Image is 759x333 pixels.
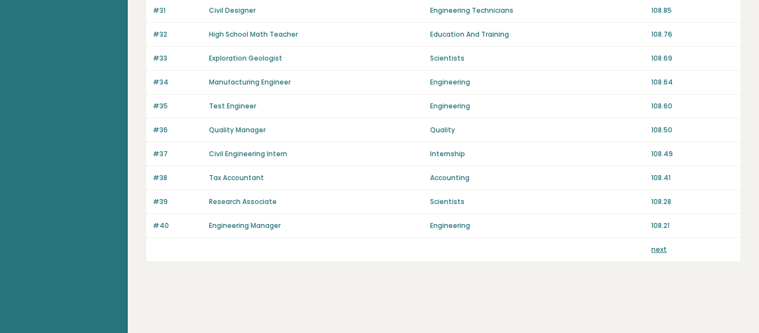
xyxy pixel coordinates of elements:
[209,29,298,39] a: High School Math Teacher
[430,77,645,87] p: Engineering
[153,6,202,16] p: #31
[430,221,645,231] p: Engineering
[153,101,202,111] p: #35
[209,173,264,182] a: Tax Accountant
[209,125,266,135] a: Quality Manager
[430,125,645,135] p: Quality
[651,77,734,87] p: 108.64
[430,173,645,183] p: Accounting
[651,149,734,159] p: 108.49
[209,197,277,206] a: Research Associate
[430,149,645,159] p: Internship
[651,197,734,207] p: 108.28
[651,101,734,111] p: 108.60
[651,53,734,63] p: 108.69
[153,173,202,183] p: #38
[153,125,202,135] p: #36
[651,29,734,39] p: 108.76
[153,29,202,39] p: #32
[209,101,256,111] a: Test Engineer
[153,77,202,87] p: #34
[209,77,291,87] a: Manufacturing Engineer
[651,173,734,183] p: 108.41
[430,6,645,16] p: Engineering Technicians
[651,221,734,231] p: 108.21
[430,29,645,39] p: Education And Training
[651,6,734,16] p: 108.85
[209,149,287,158] a: Civil Engineering Intern
[651,245,667,254] a: next
[651,125,734,135] p: 108.50
[153,149,202,159] p: #37
[153,197,202,207] p: #39
[430,197,645,207] p: Scientists
[209,221,281,230] a: Engineering Manager
[430,101,645,111] p: Engineering
[153,221,202,231] p: #40
[430,53,645,63] p: Scientists
[209,53,282,63] a: Exploration Geologist
[153,53,202,63] p: #33
[209,6,256,15] a: Civil Designer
